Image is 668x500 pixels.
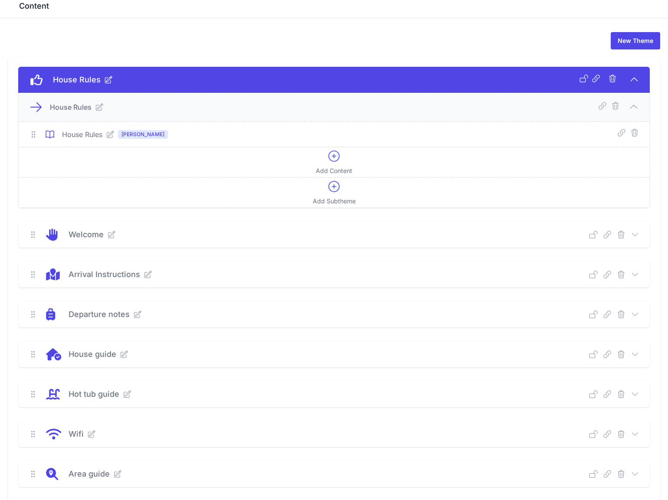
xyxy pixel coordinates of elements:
p: House Rules [50,102,92,112]
a: Add Content [18,147,650,177]
span: Add Content [316,167,352,175]
p: Departure notes [69,308,130,320]
p: Arrival Instructions [69,268,140,281]
p: House Rules [62,129,102,140]
p: Area guide [69,468,110,480]
p: Hot tub guide [69,388,119,400]
h3: Content [17,1,668,11]
span: Add Subtheme [313,197,356,206]
a: New Theme [611,32,660,49]
p: House Rules [53,74,101,86]
a: Add Subtheme [18,177,650,208]
p: House guide [69,348,116,360]
p: Wifi [69,428,84,440]
p: Welcome [69,229,104,241]
span: [PERSON_NAME] [118,130,168,139]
